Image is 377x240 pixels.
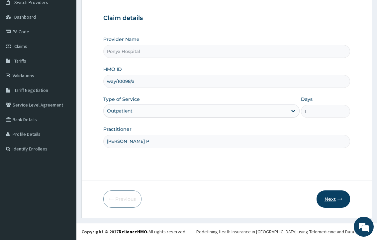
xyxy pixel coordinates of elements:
div: Minimize live chat window [109,3,125,19]
label: Provider Name [103,36,140,43]
span: Tariff Negotiation [14,87,48,93]
img: d_794563401_company_1708531726252_794563401 [12,33,27,50]
strong: Copyright © 2017 . [81,229,148,235]
span: Tariffs [14,58,26,64]
label: Practitioner [103,126,132,132]
span: Dashboard [14,14,36,20]
h3: Claim details [103,15,350,22]
span: Claims [14,43,27,49]
div: Redefining Heath Insurance in [GEOGRAPHIC_DATA] using Telemedicine and Data Science! [196,228,372,235]
div: Chat with us now [35,37,112,46]
input: Enter HMO ID [103,75,350,88]
a: RelianceHMO [119,229,147,235]
span: We're online! [39,76,92,143]
div: Outpatient [107,108,133,114]
label: Type of Service [103,96,140,103]
button: Next [317,190,350,208]
footer: All rights reserved. [76,223,377,240]
label: HMO ID [103,66,122,73]
textarea: Type your message and hit 'Enter' [3,165,127,188]
label: Days [301,96,313,103]
button: Previous [103,190,141,208]
input: Enter Name [103,135,350,148]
